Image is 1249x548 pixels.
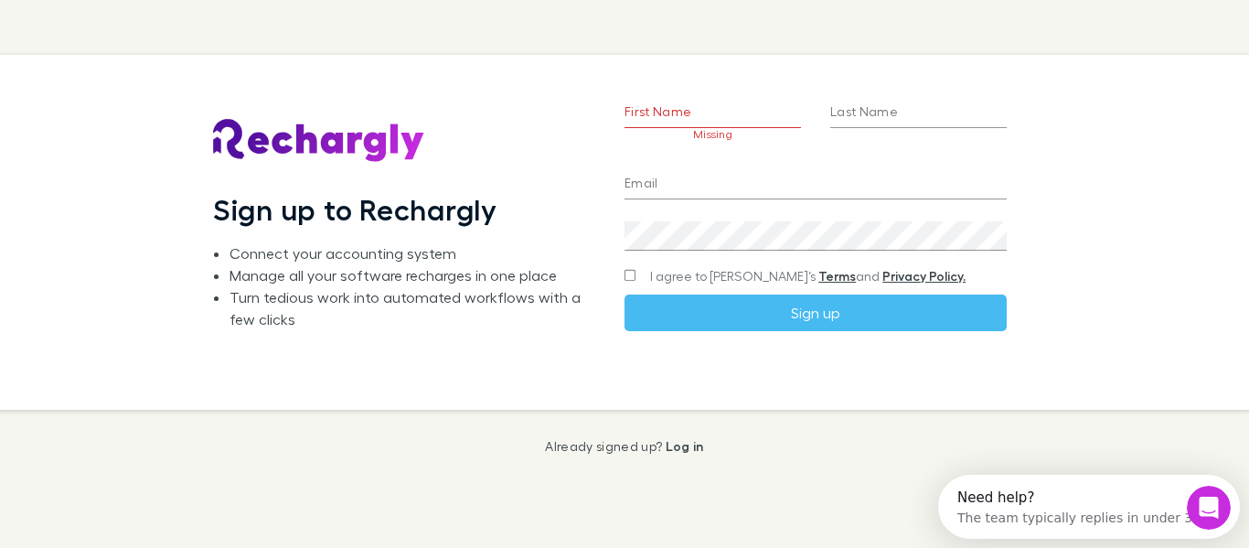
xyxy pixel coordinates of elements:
[882,268,966,284] a: Privacy Policy.
[666,438,704,454] a: Log in
[545,439,703,454] p: Already signed up?
[624,128,801,141] p: Missing
[624,295,1007,331] button: Sign up
[19,30,262,49] div: The team typically replies in under 3h
[230,242,595,264] li: Connect your accounting system
[213,119,425,163] img: Rechargly's Logo
[1187,486,1231,530] iframe: Intercom live chat
[7,7,316,58] div: Open Intercom Messenger
[19,16,262,30] div: Need help?
[230,264,595,286] li: Manage all your software recharges in one place
[650,267,966,285] span: I agree to [PERSON_NAME]’s and
[938,475,1240,539] iframe: Intercom live chat discovery launcher
[213,192,497,227] h1: Sign up to Rechargly
[818,268,856,284] a: Terms
[230,286,595,330] li: Turn tedious work into automated workflows with a few clicks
